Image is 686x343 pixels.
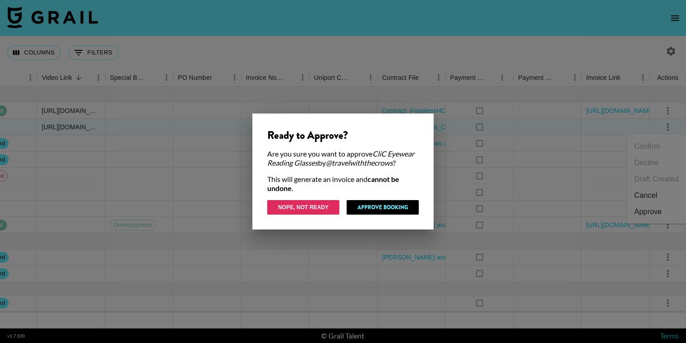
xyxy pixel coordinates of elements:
[267,149,419,167] div: Are you sure you want to approve by ?
[267,128,419,142] div: Ready to Approve?
[326,158,393,167] em: @ travelwiththecrows
[267,175,419,193] div: This will generate an invoice and .
[347,200,419,215] button: Approve Booking
[267,175,399,192] strong: cannot be undone
[267,149,414,167] em: CliC Eyewear Reading Glasses
[267,200,339,215] button: Nope, Not Ready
